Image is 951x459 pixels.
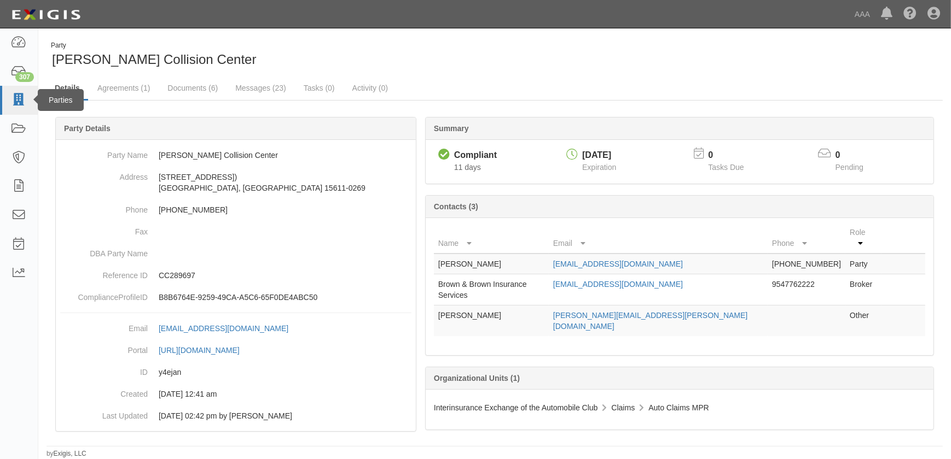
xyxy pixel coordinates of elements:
a: [EMAIL_ADDRESS][DOMAIN_NAME] [553,280,683,289]
th: Name [434,222,549,254]
dt: Email [60,317,148,334]
p: CC289697 [159,270,411,281]
dd: [PHONE_NUMBER] [60,199,411,221]
div: Compliant [454,149,497,162]
a: Agreements (1) [89,77,158,99]
dt: DBA Party Name [60,243,148,259]
a: [PERSON_NAME][EMAIL_ADDRESS][PERSON_NAME][DOMAIN_NAME] [553,311,748,331]
b: Contacts (3) [434,202,478,211]
p: B8B6764E-9259-49CA-A5C6-65F0DE4ABC50 [159,292,411,303]
span: [PERSON_NAME] Collision Center [52,52,256,67]
dd: y4ejan [60,361,411,383]
dt: Phone [60,199,148,215]
th: Role [845,222,882,254]
td: [PHONE_NUMBER] [768,254,845,274]
a: Activity (0) [344,77,396,99]
a: AAA [849,3,875,25]
b: Party Details [64,124,111,133]
small: by [47,449,86,458]
p: 0 [708,149,757,162]
dt: Created [60,383,148,399]
td: 9547762222 [768,274,845,305]
b: Organizational Units (1) [434,374,520,382]
i: Help Center - Complianz [903,8,917,21]
td: Other [845,305,882,337]
a: [URL][DOMAIN_NAME] [159,346,252,355]
div: Kenny Ross Collision Center [47,41,486,69]
a: Exigis, LLC [54,450,86,457]
td: [PERSON_NAME] [434,305,549,337]
span: Since 09/25/2025 [454,163,481,172]
dt: Last Updated [60,405,148,421]
span: Expiration [582,163,616,172]
dt: ComplianceProfileID [60,286,148,303]
td: Party [845,254,882,274]
div: Parties [38,89,84,111]
span: Tasks Due [708,163,744,172]
p: 0 [836,149,877,162]
dt: Reference ID [60,264,148,281]
div: 307 [15,72,34,82]
td: Brown & Brown Insurance Services [434,274,549,305]
dt: Portal [60,339,148,356]
a: [EMAIL_ADDRESS][DOMAIN_NAME] [553,260,683,268]
td: Broker [845,274,882,305]
th: Email [549,222,768,254]
dt: ID [60,361,148,378]
span: Auto Claims MPR [648,403,709,412]
span: Pending [836,163,863,172]
div: [EMAIL_ADDRESS][DOMAIN_NAME] [159,323,288,334]
div: [DATE] [582,149,616,162]
span: Interinsurance Exchange of the Automobile Club [434,403,598,412]
a: Tasks (0) [295,77,343,99]
img: logo-5460c22ac91f19d4615b14bd174203de0afe785f0fc80cf4dbbc73dc1793850b.png [8,5,84,25]
i: Compliant [438,149,450,161]
a: Details [47,77,88,101]
a: Messages (23) [227,77,294,99]
dd: [PERSON_NAME] Collision Center [60,144,411,166]
div: Party [51,41,256,50]
dt: Party Name [60,144,148,161]
th: Phone [768,222,845,254]
dd: [STREET_ADDRESS]) [GEOGRAPHIC_DATA], [GEOGRAPHIC_DATA] 15611-0269 [60,166,411,199]
dd: 03/10/2023 12:41 am [60,383,411,405]
b: Summary [434,124,469,133]
td: [PERSON_NAME] [434,254,549,274]
dt: Address [60,166,148,183]
dt: Fax [60,221,148,237]
span: Claims [611,403,635,412]
dd: 01/24/2024 02:42 pm by Benjamin Tully [60,405,411,427]
a: Documents (6) [159,77,226,99]
a: [EMAIL_ADDRESS][DOMAIN_NAME] [159,324,300,333]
